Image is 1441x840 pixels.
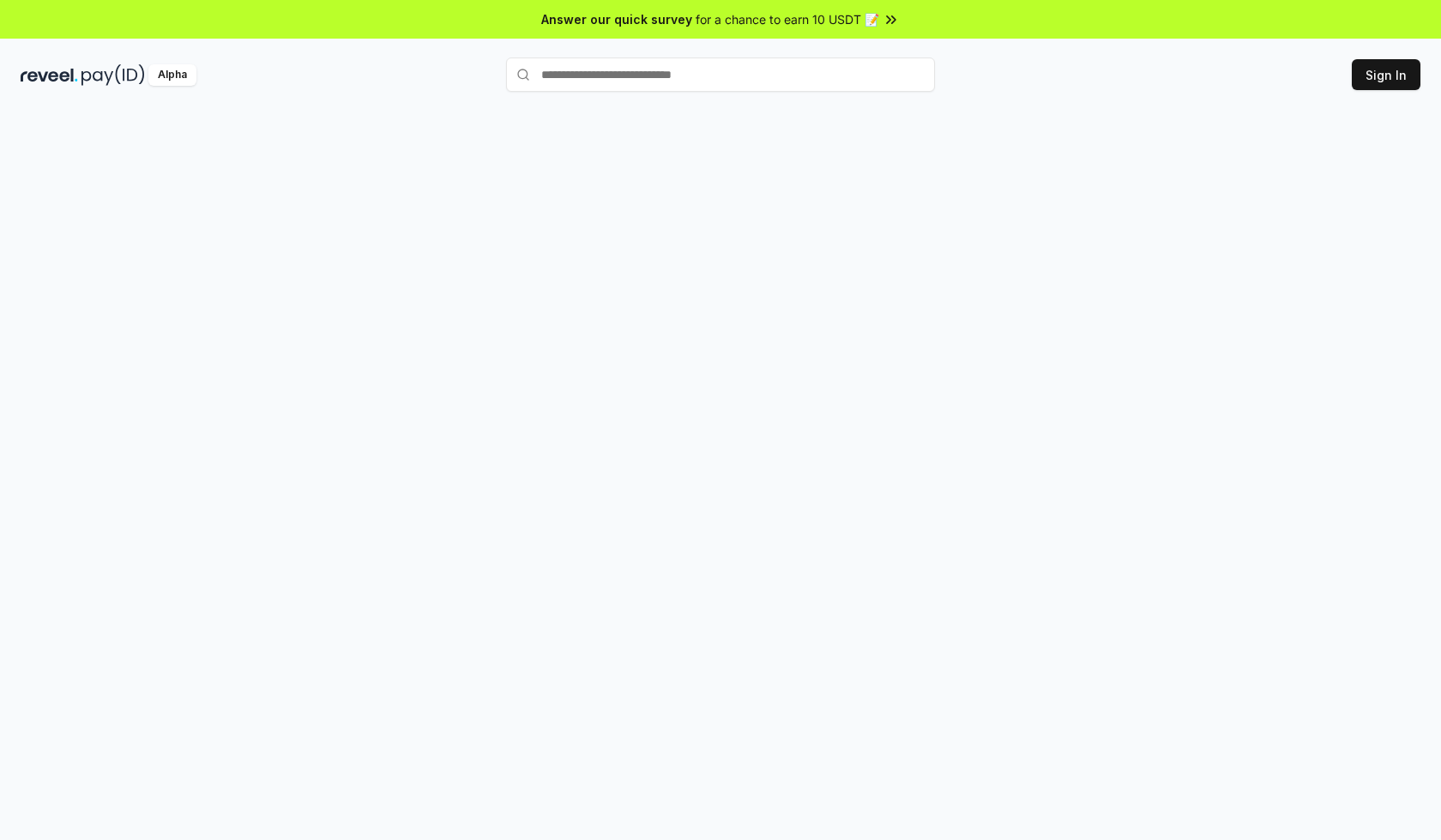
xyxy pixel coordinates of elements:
[21,64,78,86] img: reveel_dark
[148,64,196,86] div: Alpha
[696,10,879,28] span: for a chance to earn 10 USDT 📝
[1352,59,1420,90] button: Sign In
[81,64,145,86] img: pay_id
[541,10,692,28] span: Answer our quick survey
